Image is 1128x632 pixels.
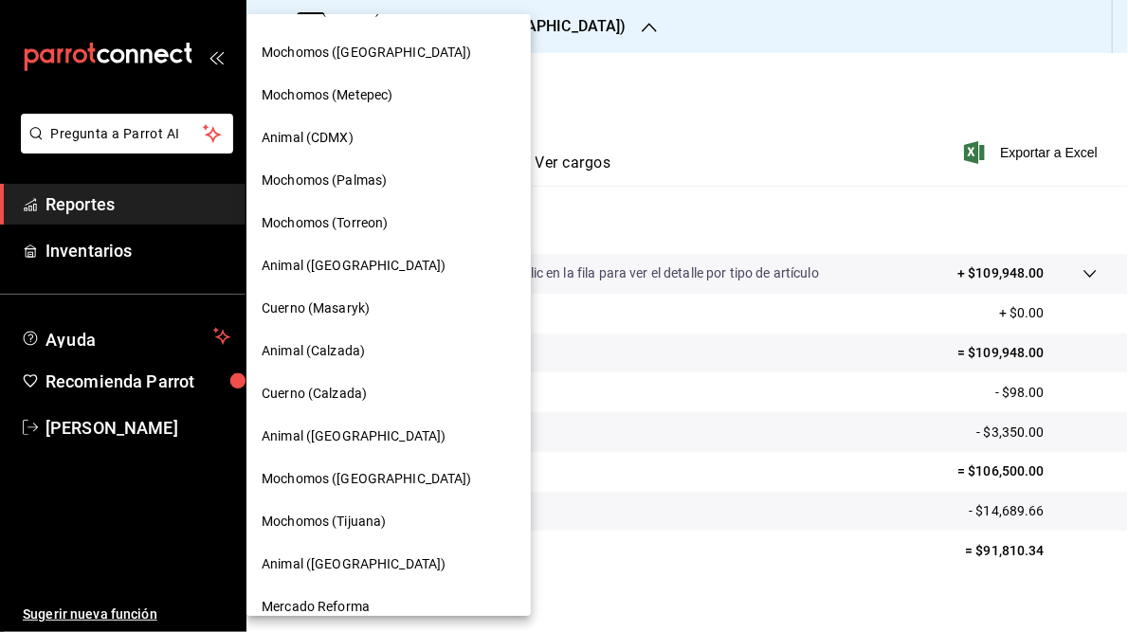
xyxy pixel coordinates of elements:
[246,543,531,586] div: Animal ([GEOGRAPHIC_DATA])
[246,372,531,415] div: Cuerno (Calzada)
[262,426,446,446] span: Animal ([GEOGRAPHIC_DATA])
[262,43,472,63] span: Mochomos ([GEOGRAPHIC_DATA])
[246,31,531,74] div: Mochomos ([GEOGRAPHIC_DATA])
[246,159,531,202] div: Mochomos (Palmas)
[262,85,392,105] span: Mochomos (Metepec)
[246,458,531,500] div: Mochomos ([GEOGRAPHIC_DATA])
[262,128,354,148] span: Animal (CDMX)
[246,117,531,159] div: Animal (CDMX)
[262,171,387,190] span: Mochomos (Palmas)
[262,469,472,489] span: Mochomos ([GEOGRAPHIC_DATA])
[246,500,531,543] div: Mochomos (Tijuana)
[246,415,531,458] div: Animal ([GEOGRAPHIC_DATA])
[246,330,531,372] div: Animal (Calzada)
[246,586,531,628] div: Mercado Reforma
[262,554,446,574] span: Animal ([GEOGRAPHIC_DATA])
[246,74,531,117] div: Mochomos (Metepec)
[246,287,531,330] div: Cuerno (Masaryk)
[262,256,446,276] span: Animal ([GEOGRAPHIC_DATA])
[262,341,365,361] span: Animal (Calzada)
[262,597,370,617] span: Mercado Reforma
[262,213,388,233] span: Mochomos (Torreon)
[262,512,386,532] span: Mochomos (Tijuana)
[246,202,531,244] div: Mochomos (Torreon)
[246,244,531,287] div: Animal ([GEOGRAPHIC_DATA])
[262,384,367,404] span: Cuerno (Calzada)
[262,298,370,318] span: Cuerno (Masaryk)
